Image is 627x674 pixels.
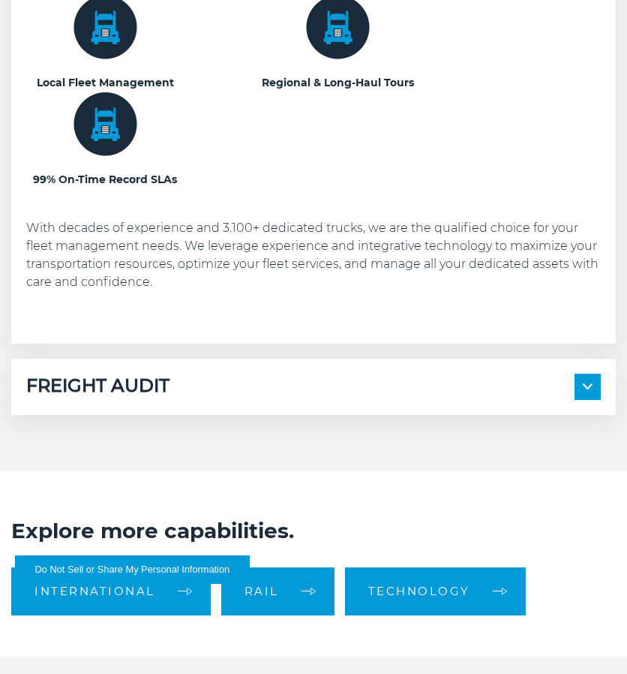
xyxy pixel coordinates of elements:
h3: 99% On-Time Record SLAs [26,170,184,189]
h3: Local Fleet Management [26,73,184,92]
span: Technology [368,585,470,597]
h3: Regional & Long-Haul Tours [259,73,416,92]
a: Technology arrow arrow [345,567,526,615]
span: International [34,585,155,597]
span: Rail [244,585,279,597]
h5: FREIGHT AUDIT [26,374,169,400]
button: Do Not Sell or Share My Personal Information [15,555,250,584]
a: International arrow arrow [11,567,211,615]
a: Rail arrow arrow [221,567,334,615]
img: arrow [583,384,592,390]
h2: Explore more capabilities. [11,516,616,545]
p: With decades of experience and 3.100+ dedicated trucks, we are the qualified choice for your flee... [26,219,601,291]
